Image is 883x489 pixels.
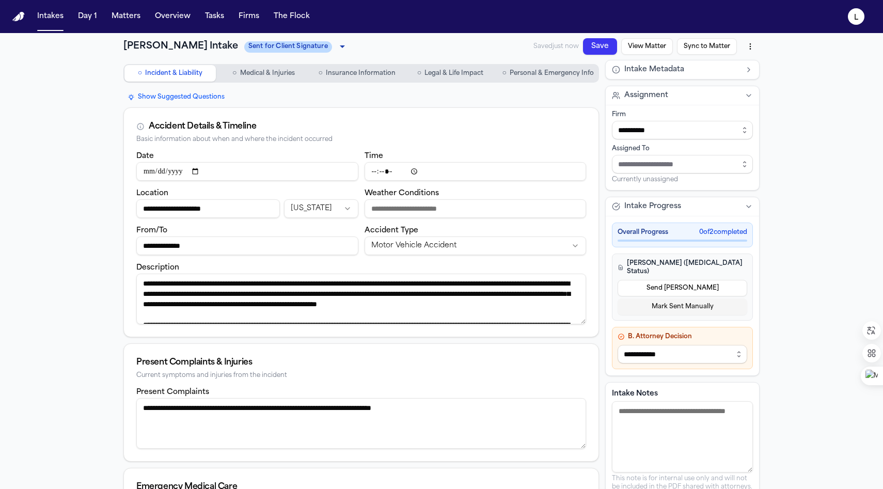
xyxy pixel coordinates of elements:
[417,68,421,78] span: ○
[365,227,418,234] label: Accident Type
[33,7,68,26] button: Intakes
[318,68,322,78] span: ○
[365,190,439,197] label: Weather Conditions
[618,298,747,315] button: Mark Sent Manually
[606,60,759,79] button: Intake Metadata
[136,152,154,160] label: Date
[136,372,586,380] div: Current symptoms and injuries from the incident
[123,91,229,103] button: Show Suggested Questions
[612,145,753,153] div: Assigned To
[124,65,216,82] button: Go to Incident & Liability
[136,190,168,197] label: Location
[741,37,760,56] button: More actions
[624,65,684,75] span: Intake Metadata
[502,68,507,78] span: ○
[612,401,753,472] textarea: Intake notes
[232,68,236,78] span: ○
[326,69,396,77] span: Insurance Information
[612,111,753,119] div: Firm
[136,199,280,218] input: Incident location
[612,121,753,139] input: Select firm
[12,12,25,22] img: Finch Logo
[244,39,349,54] div: Update intake status
[136,356,586,369] div: Present Complaints & Injuries
[618,259,747,276] h4: [PERSON_NAME] ([MEDICAL_DATA] Status)
[284,199,358,218] button: Incident state
[74,7,101,26] button: Day 1
[624,201,681,212] span: Intake Progress
[136,388,209,396] label: Present Complaints
[618,228,668,236] span: Overall Progress
[149,120,256,133] div: Accident Details & Timeline
[151,7,195,26] button: Overview
[244,41,332,53] span: Sent for Client Signature
[606,86,759,105] button: Assignment
[201,7,228,26] button: Tasks
[612,176,678,184] span: Currently unassigned
[136,264,179,272] label: Description
[270,7,314,26] button: The Flock
[699,228,747,236] span: 0 of 2 completed
[240,69,295,77] span: Medical & Injuries
[107,7,145,26] button: Matters
[498,65,598,82] button: Go to Personal & Emergency Info
[136,274,586,324] textarea: Incident description
[677,38,737,55] button: Sync to Matter
[365,162,587,181] input: Incident time
[621,38,673,55] button: View Matter
[311,65,403,82] button: Go to Insurance Information
[218,65,309,82] button: Go to Medical & Injuries
[365,152,383,160] label: Time
[612,389,753,399] label: Intake Notes
[624,90,668,101] span: Assignment
[405,65,496,82] button: Go to Legal & Life Impact
[145,69,202,77] span: Incident & Liability
[136,227,167,234] label: From/To
[583,38,617,55] button: Save
[136,236,358,255] input: From/To destination
[510,69,594,77] span: Personal & Emergency Info
[365,199,587,218] input: Weather conditions
[123,39,238,54] h1: [PERSON_NAME] Intake
[606,197,759,216] button: Intake Progress
[136,136,586,144] div: Basic information about when and where the incident occurred
[618,280,747,296] button: Send [PERSON_NAME]
[136,162,358,181] input: Incident date
[618,333,747,341] h4: B. Attorney Decision
[12,12,25,22] a: Home
[612,155,753,173] input: Assign to staff member
[234,7,263,26] button: Firms
[424,69,483,77] span: Legal & Life Impact
[533,42,579,51] span: Saved just now
[138,68,142,78] span: ○
[136,398,586,449] textarea: Present complaints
